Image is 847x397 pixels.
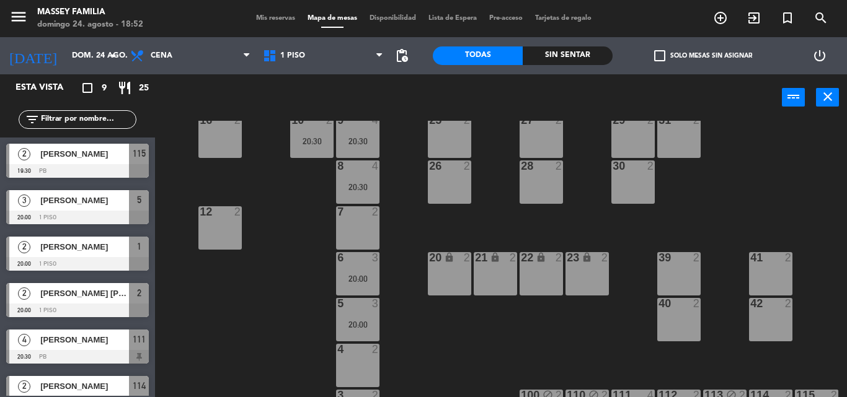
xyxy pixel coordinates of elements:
span: 2 [18,287,30,300]
div: 2 [556,160,563,172]
span: 2 [18,241,30,253]
span: 2 [18,148,30,160]
span: Lista de Espera [422,15,483,22]
input: Filtrar por nombre... [40,113,136,126]
span: check_box_outline_blank [654,50,665,61]
span: Pre-acceso [483,15,529,22]
i: arrow_drop_down [106,48,121,63]
span: [PERSON_NAME] [40,240,129,253]
span: Tarjetas de regalo [529,15,598,22]
div: 2 [556,252,563,263]
i: power_settings_new [812,48,827,63]
button: menu [9,7,28,30]
div: 2 [510,252,517,263]
div: MASSEY FAMILIA [37,6,143,19]
span: [PERSON_NAME] [40,380,129,393]
span: 2 [137,286,141,300]
i: search [814,11,828,25]
div: 3 [372,252,379,263]
div: 9 [337,115,338,126]
div: 2 [234,115,242,126]
div: 2 [693,115,701,126]
span: [PERSON_NAME] [PERSON_NAME] [40,287,129,300]
i: lock [490,252,500,263]
div: 2 [326,115,334,126]
div: 2 [693,298,701,309]
div: 10 [291,115,292,126]
div: 3 [372,298,379,309]
div: 31 [659,115,659,126]
span: Disponibilidad [363,15,422,22]
div: 2 [464,115,471,126]
div: 2 [647,160,655,172]
span: 5 [137,193,141,207]
div: 20:00 [336,320,379,329]
button: power_input [782,88,805,107]
span: Mapa de mesas [301,15,363,22]
div: 2 [785,252,792,263]
div: 8 [337,160,338,172]
div: 7 [337,206,338,217]
span: [PERSON_NAME] [40,147,129,160]
span: 1 [137,239,141,254]
div: domingo 24. agosto - 18:52 [37,19,143,31]
span: 114 [133,378,146,393]
div: 2 [556,115,563,126]
span: 111 [133,332,146,347]
i: close [820,89,835,104]
div: 30 [613,160,613,172]
span: 2 [18,380,30,393]
span: [PERSON_NAME] [40,194,129,207]
div: 2 [372,206,379,217]
div: Sin sentar [523,46,613,65]
i: power_input [786,89,801,104]
div: 2 [601,252,609,263]
div: 20:00 [336,274,379,283]
div: Todas [433,46,523,65]
div: 29 [613,115,613,126]
i: turned_in_not [780,11,795,25]
i: crop_square [80,81,95,95]
i: filter_list [25,112,40,127]
span: 3 [18,194,30,207]
i: lock [582,252,592,263]
div: 20:30 [336,183,379,191]
span: [PERSON_NAME] [40,333,129,346]
div: 42 [750,298,751,309]
div: 6 [337,252,338,263]
div: 2 [372,344,379,355]
div: 2 [464,160,471,172]
span: Cena [151,51,172,60]
div: 39 [659,252,659,263]
div: 2 [693,252,701,263]
span: pending_actions [394,48,409,63]
div: 2 [234,206,242,217]
div: 20:30 [290,137,334,146]
i: exit_to_app [747,11,761,25]
div: 5 [337,298,338,309]
i: menu [9,7,28,26]
div: 41 [750,252,751,263]
button: close [816,88,839,107]
span: 1 PISO [280,51,305,60]
span: Mis reservas [250,15,301,22]
span: 9 [102,81,107,95]
span: 115 [133,146,146,161]
div: Esta vista [6,81,89,95]
div: 2 [647,115,655,126]
span: 4 [18,334,30,346]
i: restaurant [117,81,132,95]
div: 2 [785,298,792,309]
div: 4 [337,344,338,355]
i: lock [444,252,455,263]
span: 25 [139,81,149,95]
